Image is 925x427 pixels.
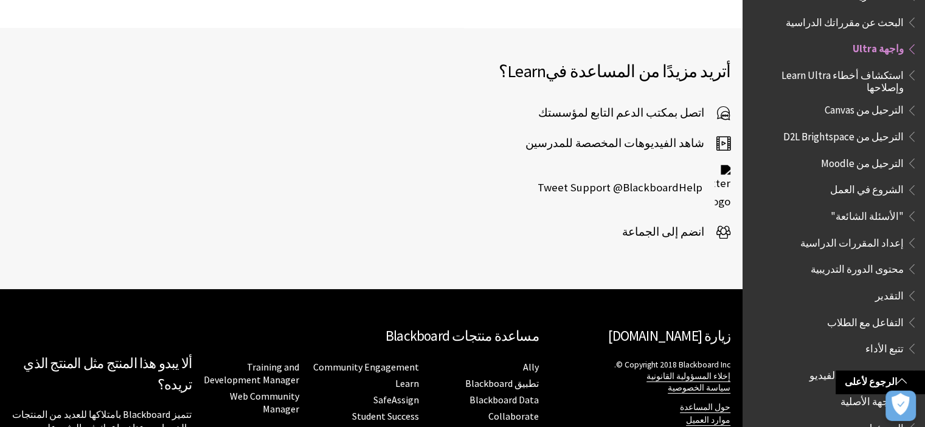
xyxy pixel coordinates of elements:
[715,165,730,211] img: Twitter logo
[830,180,904,196] span: الشروع في العمل
[680,402,730,413] a: حول المساعدة
[827,312,904,329] span: التفاعل مع الطلاب
[488,410,539,423] a: Collaborate
[538,165,730,211] a: Twitter logo Tweet Support @BlackboardHelp
[538,104,716,122] span: اتصل بمكتب الدعم التابع لمؤسستك
[783,126,904,143] span: الترحيل من D2L Brightspace
[840,392,904,408] span: الواجهة الأصلية
[538,179,715,197] span: Tweet Support @BlackboardHelp
[525,134,730,152] a: شاهد الفيديوهات المخصصة للمدرسين
[831,206,904,222] span: "الأسئلة الشائعة"
[769,65,904,94] span: استكشاف أخطاء Learn Ultra وإصلاحها
[538,104,730,122] a: اتصل بمكتب الدعم التابع لمؤسستك
[786,12,904,29] span: البحث عن مقرراتك الدراسية
[875,285,904,302] span: التقدير
[622,223,730,241] a: انضم إلى الجماعة
[646,371,730,382] a: إخلاء المسؤولية القانونية
[523,361,539,374] a: Ally
[465,377,539,390] a: تطبيق Blackboard
[811,259,904,275] span: محتوى الدورة التدريبية
[853,39,904,55] span: واجهة Ultra
[800,233,904,249] span: إعداد المقررات الدراسية
[192,326,539,347] h2: مساعدة منتجات Blackboard
[525,134,716,152] span: شاهد الفيديوهات المخصصة للمدرسين
[622,223,716,241] span: انضم إلى الجماعة
[395,377,419,390] a: Learn
[821,153,904,169] span: الترحيل من Moodle
[686,415,730,426] a: موارد العميل
[352,410,419,423] a: Student Success
[668,383,730,394] a: سياسة الخصوصية
[608,327,730,344] a: زيارة [DOMAIN_NAME]
[507,60,546,82] span: Learn
[373,394,419,406] a: SafeAssign
[809,365,904,381] span: مشاهدة مقاطع الفيديو
[204,361,299,386] a: Training and Development Manager
[836,371,925,393] a: الرجوع لأعلى
[372,58,731,84] h2: أتريد مزيدًا من المساعدة في ؟
[825,100,904,117] span: الترحيل من Canvas
[12,353,192,395] h2: ألا يبدو هذا المنتج مثل المنتج الذي تريده؟
[230,390,299,415] a: Web Community Manager
[469,394,539,406] a: Blackboard Data
[885,391,916,421] button: فتح التفضيلات
[551,359,730,394] p: ‎© Copyright 2018 Blackboard Inc.
[865,338,904,355] span: تتبع الأداء
[313,361,419,374] a: Community Engagement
